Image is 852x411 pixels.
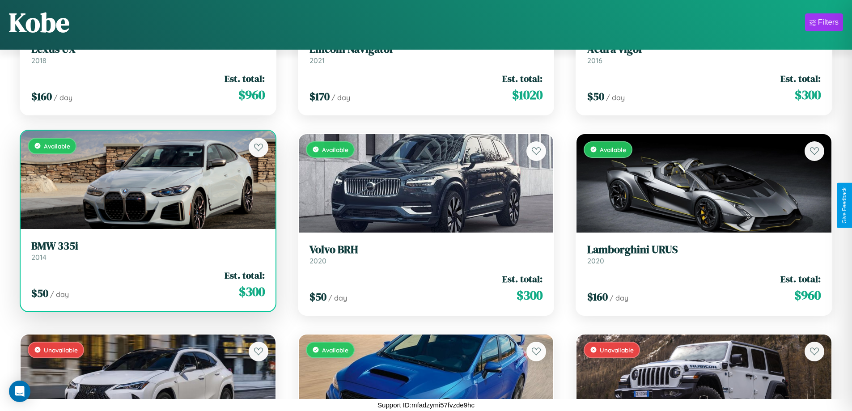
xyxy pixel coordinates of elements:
span: Est. total: [225,72,265,85]
div: Open Intercom Messenger [9,381,30,402]
a: Lexus UX2018 [31,43,265,65]
a: BMW 335i2014 [31,240,265,262]
span: Est. total: [780,272,821,285]
span: Available [322,346,348,354]
span: / day [50,290,69,299]
span: Unavailable [600,346,634,354]
a: Volvo BRH2020 [309,243,543,265]
h1: Kobe [9,4,69,41]
span: / day [606,93,625,102]
span: $ 960 [794,286,821,304]
h3: Volvo BRH [309,243,543,256]
span: $ 50 [31,286,48,301]
button: Filters [805,13,843,31]
a: Acura Vigor2016 [587,43,821,65]
span: Est. total: [502,272,543,285]
h3: Acura Vigor [587,43,821,56]
span: / day [610,293,628,302]
span: $ 50 [309,289,326,304]
span: Est. total: [225,269,265,282]
div: Give Feedback [841,187,848,224]
span: 2014 [31,253,47,262]
span: Unavailable [44,346,78,354]
span: $ 300 [239,283,265,301]
p: Support ID: mfadzymi57fvzde9hc [377,399,475,411]
div: Filters [818,18,839,27]
span: $ 160 [587,289,608,304]
span: $ 1020 [512,86,543,104]
a: Lamborghini URUS2020 [587,243,821,265]
h3: Lamborghini URUS [587,243,821,256]
span: 2021 [309,56,325,65]
span: 2020 [587,256,604,265]
span: / day [331,93,350,102]
span: $ 300 [795,86,821,104]
span: 2016 [587,56,602,65]
span: $ 170 [309,89,330,104]
h3: Lexus UX [31,43,265,56]
span: Available [600,146,626,153]
span: Available [322,146,348,153]
a: Lincoln Navigator2021 [309,43,543,65]
span: $ 960 [238,86,265,104]
h3: BMW 335i [31,240,265,253]
h3: Lincoln Navigator [309,43,543,56]
span: Available [44,142,70,150]
span: / day [54,93,72,102]
span: 2020 [309,256,326,265]
span: 2018 [31,56,47,65]
span: Est. total: [502,72,543,85]
span: Est. total: [780,72,821,85]
span: $ 300 [517,286,543,304]
span: $ 50 [587,89,604,104]
span: $ 160 [31,89,52,104]
span: / day [328,293,347,302]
